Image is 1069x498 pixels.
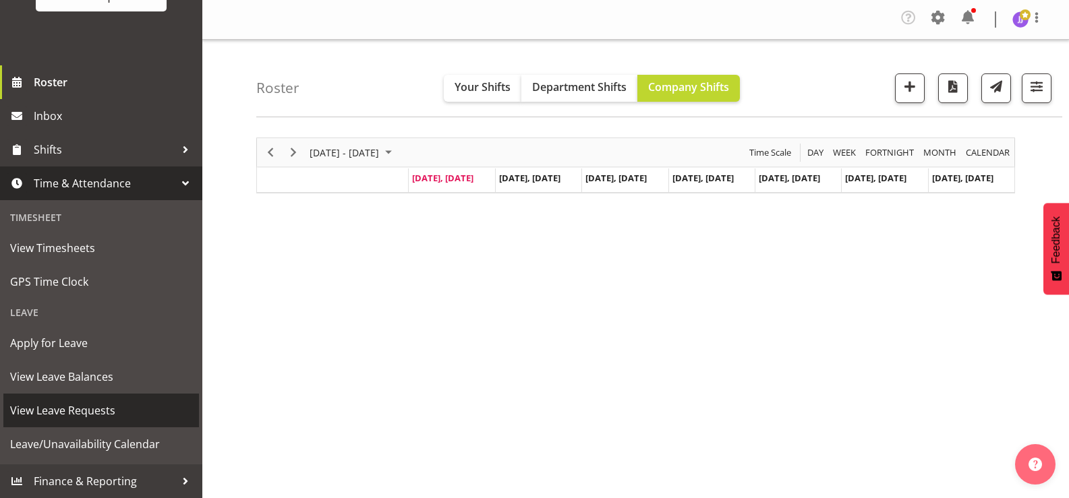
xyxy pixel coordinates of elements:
[648,80,729,94] span: Company Shifts
[521,75,637,102] button: Department Shifts
[3,427,199,461] a: Leave/Unavailability Calendar
[845,172,906,184] span: [DATE], [DATE]
[10,272,192,292] span: GPS Time Clock
[981,73,1011,103] button: Send a list of all shifts for the selected filtered period to all rostered employees.
[10,434,192,454] span: Leave/Unavailability Calendar
[308,144,398,161] button: September 01 - 07, 2025
[282,138,305,166] div: Next
[831,144,859,161] button: Timeline Week
[922,144,958,161] span: Month
[10,400,192,421] span: View Leave Requests
[1043,203,1069,294] button: Feedback - Show survey
[3,360,199,394] a: View Leave Balances
[10,333,192,353] span: Apply for Leave
[34,173,175,193] span: Time & Attendance
[3,299,199,326] div: Leave
[832,144,857,161] span: Week
[748,144,792,161] span: Time Scale
[455,80,511,94] span: Your Shifts
[1050,216,1062,263] span: Feedback
[747,144,794,161] button: Time Scale
[759,172,820,184] span: [DATE], [DATE]
[3,394,199,427] a: View Leave Requests
[1022,73,1051,103] button: Filter Shifts
[672,172,734,184] span: [DATE], [DATE]
[308,144,380,161] span: [DATE] - [DATE]
[3,204,199,231] div: Timesheet
[637,75,740,102] button: Company Shifts
[964,144,1012,161] button: Month
[34,471,175,491] span: Finance & Reporting
[499,172,560,184] span: [DATE], [DATE]
[256,80,299,96] h4: Roster
[1029,458,1042,471] img: help-xxl-2.png
[938,73,968,103] button: Download a PDF of the roster according to the set date range.
[285,144,303,161] button: Next
[412,172,473,184] span: [DATE], [DATE]
[10,367,192,387] span: View Leave Balances
[3,326,199,360] a: Apply for Leave
[806,144,825,161] span: Day
[3,265,199,299] a: GPS Time Clock
[864,144,915,161] span: Fortnight
[256,137,1015,193] div: Timeline Week of September 1, 2025
[444,75,521,102] button: Your Shifts
[895,73,925,103] button: Add a new shift
[805,144,826,161] button: Timeline Day
[34,106,196,126] span: Inbox
[1012,11,1029,28] img: janelle-jonkers702.jpg
[532,80,627,94] span: Department Shifts
[259,138,282,166] div: Previous
[585,172,647,184] span: [DATE], [DATE]
[921,144,959,161] button: Timeline Month
[863,144,917,161] button: Fortnight
[964,144,1011,161] span: calendar
[262,144,280,161] button: Previous
[932,172,993,184] span: [DATE], [DATE]
[3,231,199,265] a: View Timesheets
[10,238,192,258] span: View Timesheets
[34,72,196,92] span: Roster
[34,139,175,160] span: Shifts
